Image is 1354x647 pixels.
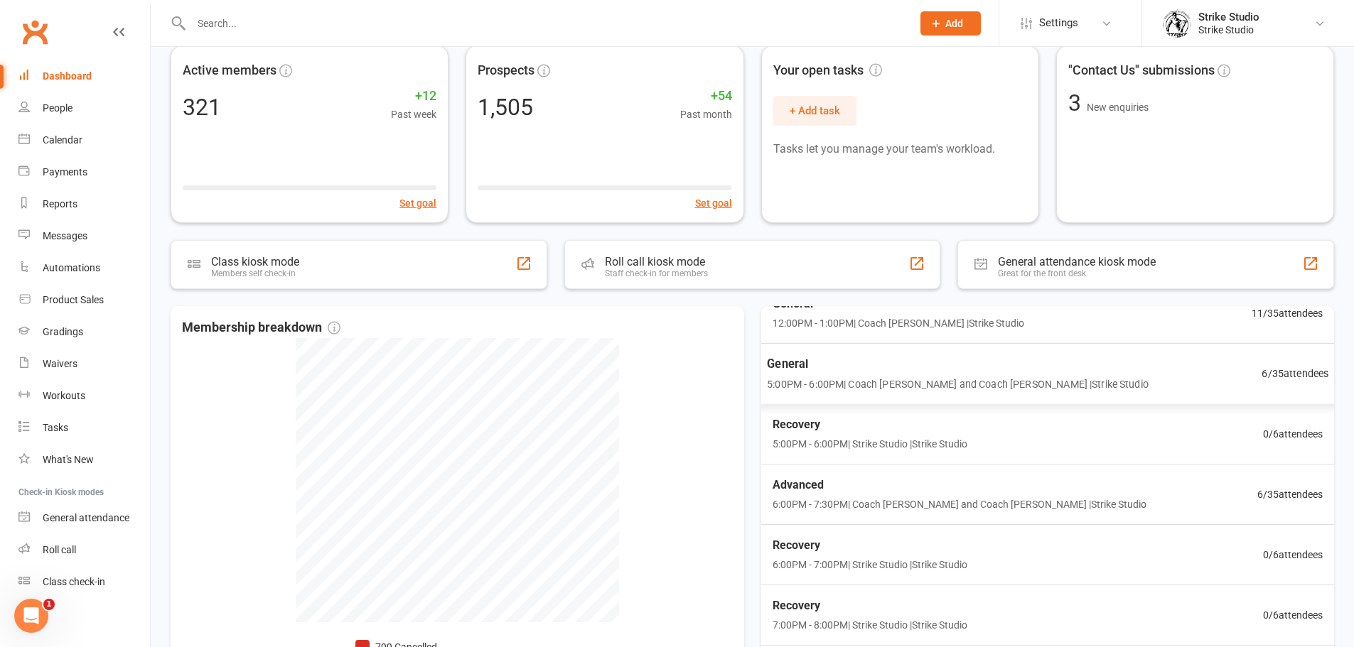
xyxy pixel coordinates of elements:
a: Class kiosk mode [18,566,150,598]
span: Recovery [773,536,967,555]
span: Past week [391,107,436,122]
a: Waivers [18,348,150,380]
span: 0 / 6 attendees [1263,426,1323,442]
a: What's New [18,444,150,476]
button: + Add task [773,96,856,126]
div: Automations [43,262,100,273]
a: Gradings [18,316,150,348]
span: Your open tasks [773,60,882,81]
span: Advanced [773,476,1146,494]
span: General [767,354,1149,373]
div: Dashboard [43,70,92,82]
button: Set goal [399,195,436,211]
div: Roll call kiosk mode [605,255,708,268]
a: Payments [18,156,150,188]
div: Great for the front desk [998,268,1156,278]
div: Staff check-in for members [605,268,708,278]
span: 5:00PM - 6:00PM | Coach [PERSON_NAME] and Coach [PERSON_NAME] | Strike Studio [767,376,1149,392]
div: 321 [183,96,221,119]
div: Workouts [43,390,85,401]
button: Add [920,11,981,36]
input: Search... [187,13,902,33]
a: General attendance kiosk mode [18,502,150,534]
div: Reports [43,198,77,210]
span: 7:00PM - 8:00PM | Strike Studio | Strike Studio [773,617,967,633]
span: 3 [1068,89,1087,116]
a: Automations [18,252,150,284]
span: Recovery [773,415,967,434]
span: 12:00PM - 1:00PM | Coach [PERSON_NAME] | Strike Studio [773,315,1024,331]
div: 1,505 [478,96,533,119]
a: People [18,92,150,124]
div: General attendance [43,512,129,523]
span: 6:00PM - 7:30PM | Coach [PERSON_NAME] and Coach [PERSON_NAME] | Strike Studio [773,496,1146,512]
div: Messages [43,230,87,241]
span: 1 [43,599,55,610]
a: Messages [18,220,150,252]
a: Clubworx [17,14,53,50]
a: Workouts [18,380,150,412]
span: 6 / 35 attendees [1262,365,1328,381]
div: Tasks [43,422,68,433]
span: New enquiries [1087,102,1149,113]
div: Class check-in [43,576,105,587]
span: Past month [680,107,732,122]
a: Dashboard [18,60,150,92]
a: Roll call [18,534,150,566]
iframe: Intercom live chat [14,599,48,633]
span: 0 / 6 attendees [1263,607,1323,623]
a: Tasks [18,412,150,444]
span: Settings [1039,7,1078,39]
div: Class kiosk mode [211,255,299,268]
span: "Contact Us" submissions [1068,60,1215,81]
span: 5:00PM - 6:00PM | Strike Studio | Strike Studio [773,436,967,452]
div: What's New [43,454,94,465]
div: Product Sales [43,294,104,305]
span: Recovery [773,597,967,615]
div: Waivers [43,358,77,369]
span: +54 [680,86,732,107]
a: Reports [18,188,150,220]
span: 0 / 6 attendees [1263,547,1323,562]
a: Calendar [18,124,150,156]
span: 6:00PM - 7:00PM | Strike Studio | Strike Studio [773,557,967,572]
div: Strike Studio [1198,23,1259,36]
img: thumb_image1723780799.png [1163,9,1191,38]
div: People [43,102,72,114]
span: Active members [183,60,276,81]
div: Calendar [43,134,82,146]
div: Gradings [43,326,83,337]
div: Members self check-in [211,268,299,278]
button: Set goal [695,195,732,211]
span: Prospects [478,60,534,81]
span: 11 / 35 attendees [1252,305,1323,321]
div: Roll call [43,544,76,555]
span: +12 [391,86,436,107]
span: Membership breakdown [182,317,340,338]
span: 6 / 35 attendees [1257,486,1323,502]
div: General attendance kiosk mode [998,255,1156,268]
div: Strike Studio [1198,11,1259,23]
span: Add [945,18,963,29]
div: Payments [43,166,87,178]
p: Tasks let you manage your team's workload. [773,140,1027,158]
a: Product Sales [18,284,150,316]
